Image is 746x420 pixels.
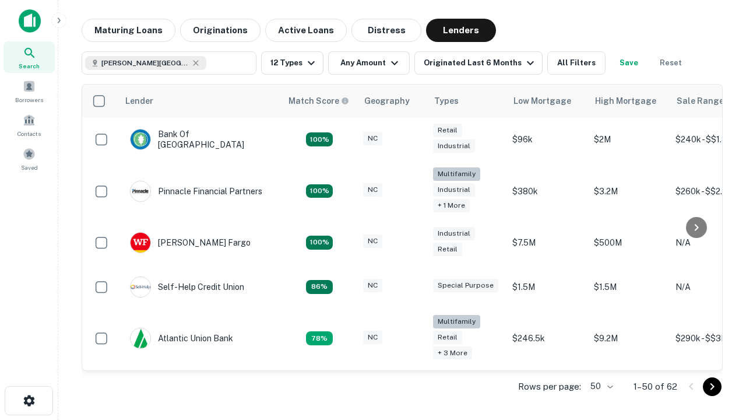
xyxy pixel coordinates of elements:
[427,85,506,117] th: Types
[610,51,648,75] button: Save your search to get updates of matches that match your search criteria.
[130,276,244,297] div: Self-help Credit Union
[363,183,382,197] div: NC
[363,235,382,248] div: NC
[306,331,333,345] div: Matching Properties: 10, hasApolloMatch: undefined
[3,75,55,107] a: Borrowers
[180,19,261,42] button: Originations
[414,51,543,75] button: Originated Last 6 Months
[261,51,323,75] button: 12 Types
[125,94,153,108] div: Lender
[131,129,150,149] img: picture
[677,94,724,108] div: Sale Range
[306,184,333,198] div: Matching Properties: 23, hasApolloMatch: undefined
[288,94,347,107] h6: Match Score
[3,109,55,141] a: Contacts
[433,227,475,240] div: Industrial
[433,167,480,181] div: Multifamily
[351,19,421,42] button: Distress
[3,41,55,73] a: Search
[15,95,43,104] span: Borrowers
[363,132,382,145] div: NC
[506,265,588,309] td: $1.5M
[433,279,498,292] div: Special Purpose
[357,85,427,117] th: Geography
[19,61,40,71] span: Search
[588,162,670,220] td: $3.2M
[433,124,462,137] div: Retail
[506,85,588,117] th: Low Mortgage
[652,51,689,75] button: Reset
[130,328,233,349] div: Atlantic Union Bank
[82,19,175,42] button: Maturing Loans
[306,132,333,146] div: Matching Properties: 14, hasApolloMatch: undefined
[131,181,150,201] img: picture
[433,315,480,328] div: Multifamily
[265,19,347,42] button: Active Loans
[3,143,55,174] a: Saved
[595,94,656,108] div: High Mortgage
[281,85,357,117] th: Capitalize uses an advanced AI algorithm to match your search with the best lender. The match sco...
[634,380,677,394] p: 1–50 of 62
[433,331,462,344] div: Retail
[588,309,670,368] td: $9.2M
[288,94,349,107] div: Capitalize uses an advanced AI algorithm to match your search with the best lender. The match sco...
[306,280,333,294] div: Matching Properties: 11, hasApolloMatch: undefined
[506,220,588,265] td: $7.5M
[433,346,472,360] div: + 3 more
[588,117,670,162] td: $2M
[506,117,588,162] td: $96k
[364,94,410,108] div: Geography
[433,139,475,153] div: Industrial
[130,181,262,202] div: Pinnacle Financial Partners
[17,129,41,138] span: Contacts
[588,85,670,117] th: High Mortgage
[424,56,537,70] div: Originated Last 6 Months
[518,380,581,394] p: Rows per page:
[21,163,38,172] span: Saved
[101,58,189,68] span: [PERSON_NAME][GEOGRAPHIC_DATA], [GEOGRAPHIC_DATA]
[433,243,462,256] div: Retail
[688,327,746,383] iframe: Chat Widget
[506,162,588,220] td: $380k
[328,51,410,75] button: Any Amount
[588,265,670,309] td: $1.5M
[433,183,475,197] div: Industrial
[131,277,150,297] img: picture
[131,233,150,253] img: picture
[130,129,270,150] div: Bank Of [GEOGRAPHIC_DATA]
[513,94,571,108] div: Low Mortgage
[506,309,588,368] td: $246.5k
[118,85,281,117] th: Lender
[306,236,333,250] div: Matching Properties: 14, hasApolloMatch: undefined
[547,51,606,75] button: All Filters
[19,9,41,33] img: capitalize-icon.png
[433,199,470,212] div: + 1 more
[434,94,459,108] div: Types
[131,328,150,348] img: picture
[703,377,722,396] button: Go to next page
[363,331,382,344] div: NC
[130,232,251,253] div: [PERSON_NAME] Fargo
[426,19,496,42] button: Lenders
[588,220,670,265] td: $500M
[586,378,615,395] div: 50
[363,279,382,292] div: NC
